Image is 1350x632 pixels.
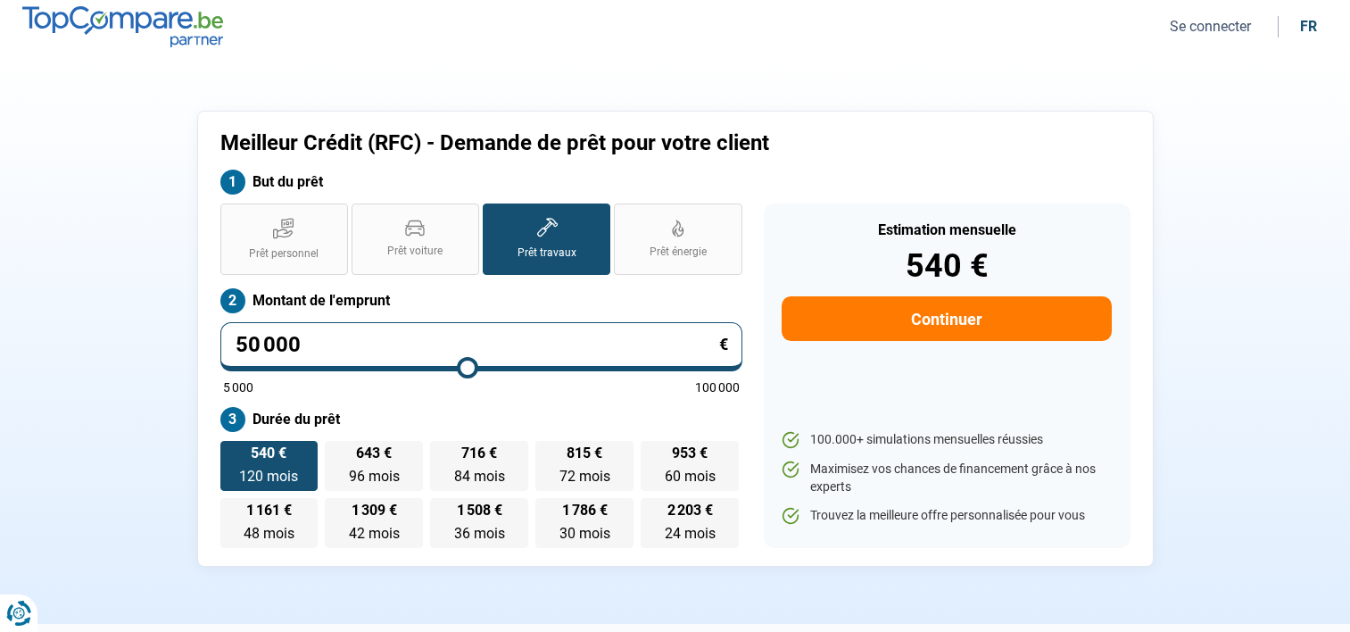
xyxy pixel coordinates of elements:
span: 72 mois [559,468,610,485]
span: 96 mois [349,468,400,485]
span: 48 mois [244,525,294,542]
span: 815 € [567,446,602,461]
span: 1 161 € [246,503,292,518]
span: 60 mois [665,468,716,485]
span: 84 mois [454,468,505,485]
li: 100.000+ simulations mensuelles réussies [782,431,1111,449]
span: 5 000 [223,381,253,394]
h1: Meilleur Crédit (RFC) - Demande de prêt pour votre client [220,130,898,156]
div: Estimation mensuelle [782,223,1111,237]
span: 953 € [672,446,708,461]
li: Trouvez la meilleure offre personnalisée pour vous [782,507,1111,525]
span: 1 786 € [562,503,608,518]
label: Durée du prêt [220,407,742,432]
span: Prêt travaux [518,245,576,261]
span: 1 309 € [352,503,397,518]
span: Prêt personnel [249,246,319,262]
span: 42 mois [349,525,400,542]
span: 716 € [461,446,497,461]
div: fr [1300,18,1317,35]
span: 643 € [356,446,392,461]
span: 100 000 [695,381,740,394]
label: Montant de l'emprunt [220,288,742,313]
button: Se connecter [1164,17,1256,36]
span: 2 203 € [667,503,713,518]
span: 30 mois [559,525,610,542]
span: 120 mois [239,468,298,485]
span: 24 mois [665,525,716,542]
span: € [719,337,728,353]
span: Prêt énergie [650,245,707,260]
img: TopCompare.be [22,6,223,46]
span: Prêt voiture [387,244,443,259]
span: 36 mois [454,525,505,542]
li: Maximisez vos chances de financement grâce à nos experts [782,461,1111,495]
button: Continuer [782,296,1111,341]
div: 540 € [782,250,1111,282]
label: But du prêt [220,170,742,195]
span: 1 508 € [457,503,502,518]
span: 540 € [251,446,286,461]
